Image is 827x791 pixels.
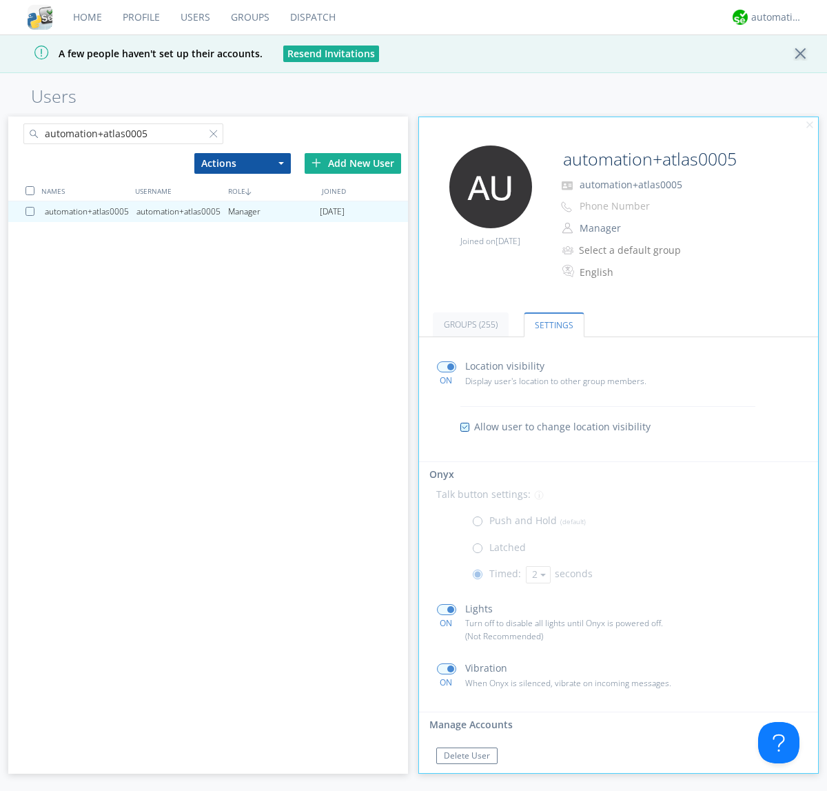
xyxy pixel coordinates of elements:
div: ROLE [225,181,318,201]
button: Delete User [436,748,498,764]
p: (Not Recommended) [465,630,694,643]
div: automation+atlas0005 [136,201,228,222]
div: Add New User [305,153,401,174]
input: Name [558,146,780,173]
iframe: Toggle Customer Support [758,722,799,763]
div: NAMES [38,181,131,201]
a: automation+atlas0005automation+atlas0005Manager[DATE] [8,201,408,222]
div: automation+atlas [751,10,803,24]
div: Manager [228,201,320,222]
span: [DATE] [496,235,520,247]
div: English [580,266,695,279]
p: Vibration [465,661,507,676]
div: ON [431,374,462,386]
img: phone-outline.svg [561,201,572,212]
div: USERNAME [132,181,225,201]
input: Search users [23,123,223,144]
img: icon-alert-users-thin-outline.svg [562,241,575,259]
div: JOINED [318,181,411,201]
p: When Onyx is silenced, vibrate on incoming messages. [465,677,694,690]
img: In groups with Translation enabled, this user's messages will be automatically translated to and ... [562,263,576,279]
span: automation+atlas0005 [580,178,682,191]
span: Allow user to change location visibility [474,420,651,434]
div: ON [431,617,462,629]
img: cddb5a64eb264b2086981ab96f4c1ba7 [28,5,52,30]
a: Settings [524,312,584,337]
span: Joined on [460,235,520,247]
p: Location visibility [465,359,544,374]
button: Resend Invitations [283,46,379,62]
a: Groups (255) [433,312,509,337]
img: cancel.svg [805,121,815,130]
button: Actions [194,153,291,174]
div: ON [431,677,462,688]
p: Lights [465,601,493,617]
span: A few people haven't set up their accounts. [10,47,263,60]
img: plus.svg [312,158,321,168]
span: [DATE] [320,201,345,222]
p: Display user's location to other group members. [465,374,694,388]
div: automation+atlas0005 [45,201,136,222]
img: 373638.png [449,146,532,228]
div: Select a default group [579,243,694,257]
img: d2d01cd9b4174d08988066c6d424eccd [733,10,748,25]
button: Manager [575,219,713,238]
p: Turn off to disable all lights until Onyx is powered off. [465,617,694,630]
img: person-outline.svg [562,223,573,234]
